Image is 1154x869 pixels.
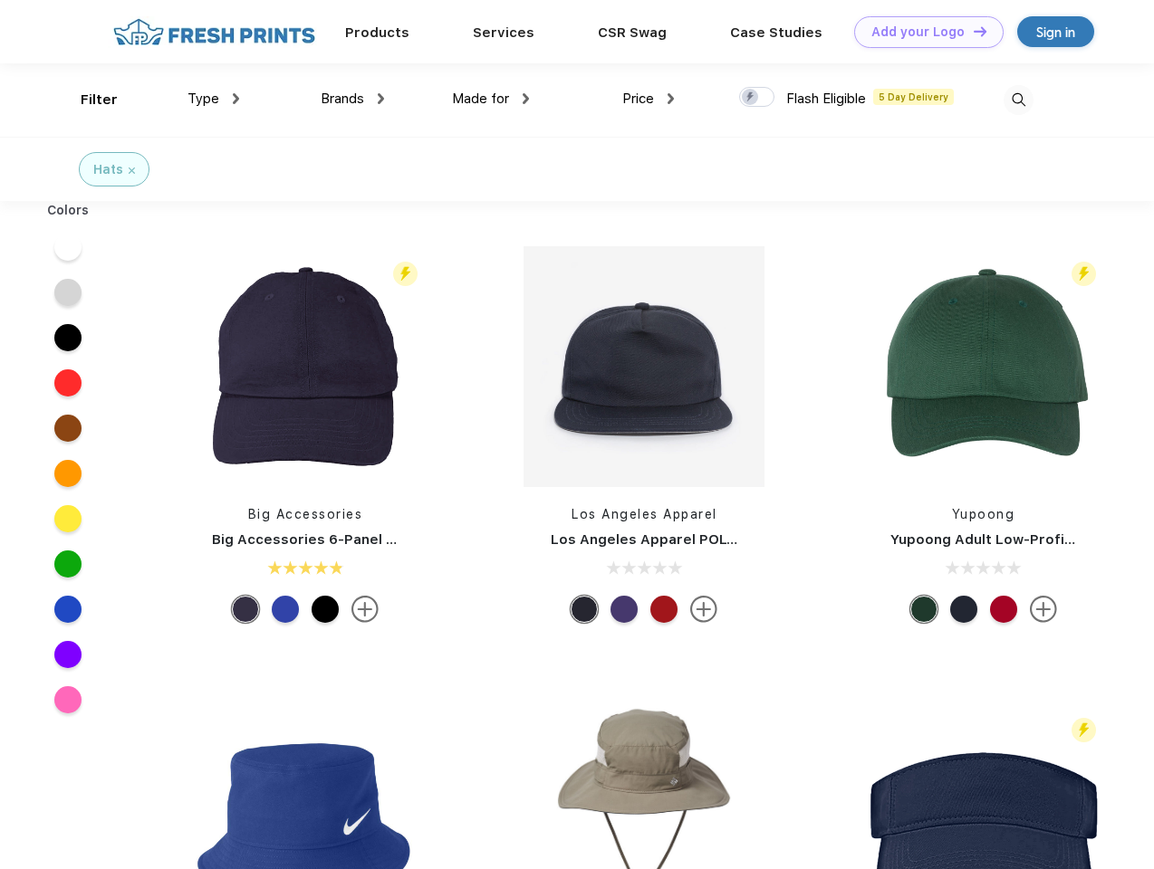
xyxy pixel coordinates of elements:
[232,596,259,623] div: Navy
[312,596,339,623] div: Black
[1017,16,1094,47] a: Sign in
[1072,262,1096,286] img: flash_active_toggle.svg
[185,246,426,487] img: func=resize&h=266
[571,596,598,623] div: Navy
[873,89,954,105] span: 5 Day Delivery
[690,596,717,623] img: more.svg
[786,91,866,107] span: Flash Eligible
[572,507,717,521] a: Los Angeles Apparel
[393,262,418,286] img: flash_active_toggle.svg
[990,596,1017,623] div: Cranberry
[93,160,123,179] div: Hats
[1036,22,1075,43] div: Sign in
[910,596,938,623] div: Spruce
[345,24,409,41] a: Products
[188,91,219,107] span: Type
[871,24,965,40] div: Add your Logo
[1030,596,1057,623] img: more.svg
[34,201,103,220] div: Colors
[863,246,1104,487] img: func=resize&h=266
[452,91,509,107] span: Made for
[129,167,135,174] img: filter_cancel.svg
[351,596,379,623] img: more.svg
[952,507,1015,521] a: Yupoong
[650,596,678,623] div: Red
[622,91,654,107] span: Price
[974,26,986,36] img: DT
[212,531,606,548] a: Big Accessories 6-Panel Brushed Twill Unstructured Cap
[524,246,765,487] img: func=resize&h=266
[248,507,363,521] a: Big Accessories
[321,91,364,107] span: Brands
[81,90,118,110] div: Filter
[1072,718,1096,742] img: flash_active_toggle.svg
[523,93,529,104] img: dropdown.png
[1004,85,1034,115] img: desktop_search.svg
[611,596,638,623] div: Purple
[378,93,384,104] img: dropdown.png
[950,596,977,623] div: Navy
[668,93,674,104] img: dropdown.png
[108,16,321,48] img: fo%20logo%202.webp
[233,93,239,104] img: dropdown.png
[551,531,938,548] a: Los Angeles Apparel POLY COTTON TWILL 5 PANEL HAT
[272,596,299,623] div: Royal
